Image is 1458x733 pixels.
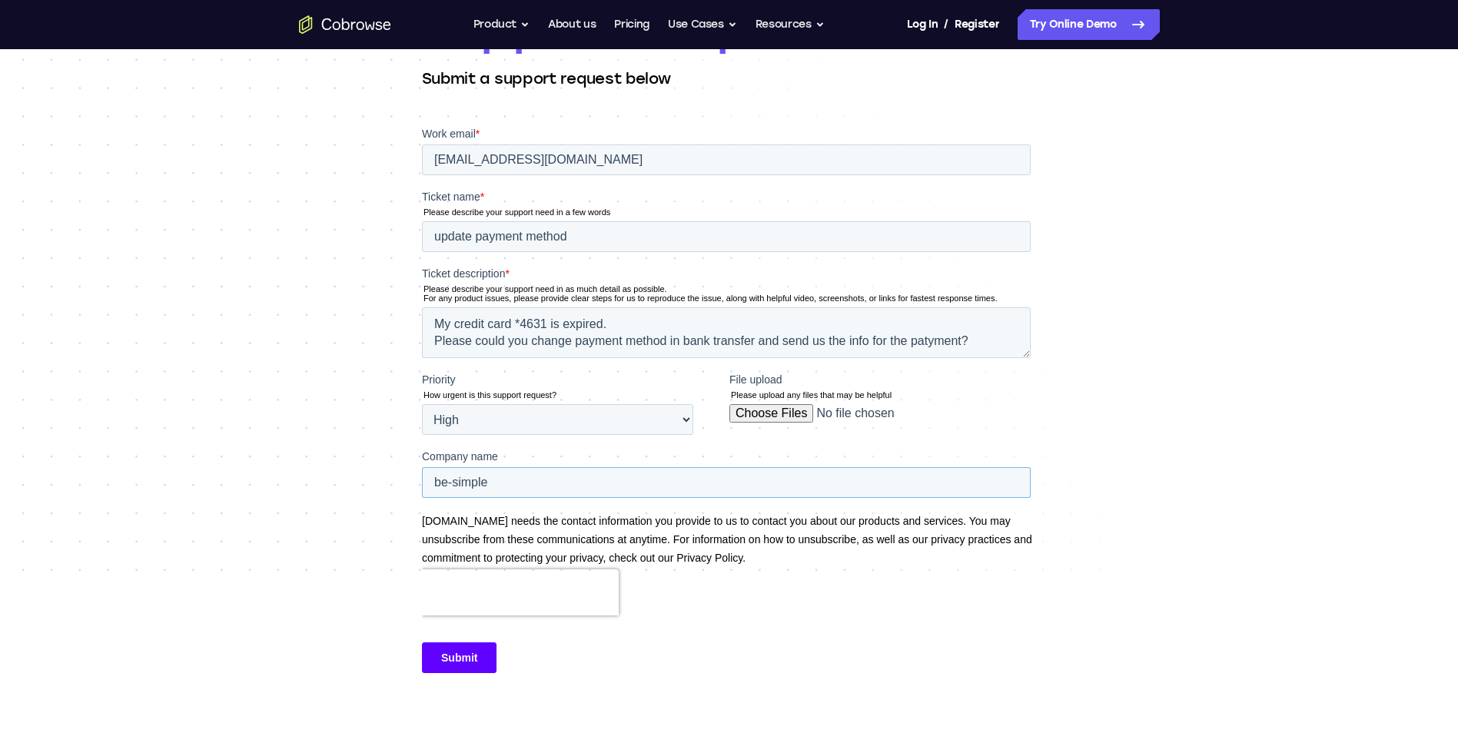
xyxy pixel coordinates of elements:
[422,68,1037,89] p: Submit a support request below
[944,15,948,34] span: /
[907,9,938,40] a: Log In
[422,126,1037,714] iframe: Form 0
[614,9,649,40] a: Pricing
[548,9,596,40] a: About us
[473,9,530,40] button: Product
[756,9,825,40] button: Resources
[1018,9,1160,40] a: Try Online Demo
[668,9,737,40] button: Use Cases
[955,9,999,40] a: Register
[299,15,391,34] a: Go to the home page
